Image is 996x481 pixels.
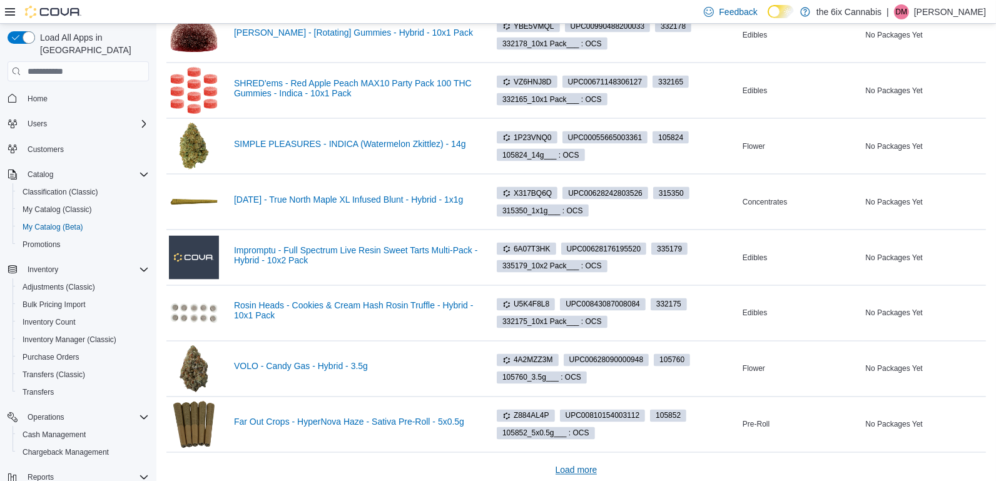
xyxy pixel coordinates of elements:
span: My Catalog (Classic) [18,202,149,217]
a: Classification (Classic) [18,185,103,200]
span: 332178 [661,21,686,32]
span: 332165_10x1 Pack___ : OCS [497,93,607,106]
div: Edibles [740,28,863,43]
button: Customers [3,140,154,158]
span: 4A2MZZ3M [502,355,553,366]
span: Dark Mode [768,18,768,19]
input: Dark Mode [768,5,794,18]
div: Edibles [740,250,863,265]
button: Adjustments (Classic) [13,278,154,296]
span: 332175_10x1 Pack___ : OCS [502,316,602,328]
span: Classification (Classic) [18,185,149,200]
span: UPC 00843087008084 [566,299,640,310]
a: VOLO - Candy Gas - Hybrid - 3.5g [234,362,492,372]
span: 332165 [658,76,683,88]
img: SHRED'ems - Red Apple Peach MAX10 Party Pack 100 THC Gummies - Indica - 10x1 Pack [169,66,219,116]
span: UPC00810154003112 [560,410,646,422]
span: Load All Apps in [GEOGRAPHIC_DATA] [35,31,149,56]
span: Feedback [719,6,757,18]
button: Users [3,115,154,133]
span: Transfers (Classic) [18,367,149,382]
div: No Packages Yet [863,306,987,321]
span: 6A07T3HK [497,243,556,255]
div: No Packages Yet [863,417,987,432]
span: VZ6HNJ8D [497,76,557,88]
span: Customers [28,144,64,154]
a: Bulk Pricing Import [18,297,91,312]
span: UPC 00810154003112 [566,410,640,422]
span: 105824_14g___ : OCS [497,149,585,161]
div: Concentrates [740,195,863,210]
button: Transfers [13,383,154,401]
button: Purchase Orders [13,348,154,366]
img: Impromptu - Full Spectrum Live Resin Sweet Tarts Multi-Pack - Hybrid - 10x2 Pack [169,236,219,280]
span: Cash Management [23,430,86,440]
button: Inventory [3,261,154,278]
span: 4A2MZZ3M [497,354,559,367]
span: My Catalog (Classic) [23,205,92,215]
span: Users [28,119,47,129]
a: Promotions [18,237,66,252]
a: Inventory Count [18,315,81,330]
span: YBE5VMQL [502,21,554,32]
span: UPC00055665003361 [562,131,648,144]
a: Transfers [18,385,59,400]
button: Cash Management [13,426,154,443]
span: 332175 [656,299,681,310]
img: Saturday - True North Maple XL Infused Blunt - Hybrid - 1x1g [169,177,219,227]
span: Users [23,116,149,131]
span: Promotions [18,237,149,252]
button: My Catalog (Beta) [13,218,154,236]
button: Operations [3,408,154,426]
a: Impromptu - Full Spectrum Live Resin Sweet Tarts Multi-Pack - Hybrid - 10x2 Pack [234,245,492,265]
span: X317BQ6Q [502,188,552,199]
span: 105852 [650,410,686,422]
span: 335179 [651,243,688,255]
span: UPC 00055665003361 [568,132,643,143]
span: Transfers (Classic) [23,370,85,380]
div: No Packages Yet [863,362,987,377]
a: [PERSON_NAME] - [Rotating] Gummies - Hybrid - 10x1 Pack [234,28,492,38]
a: My Catalog (Classic) [18,202,97,217]
span: UPC00671148306127 [562,76,648,88]
span: 335179_10x2 Pack___ : OCS [502,261,602,272]
span: 332165 [653,76,689,88]
span: 105760_3.5g___ : OCS [497,372,587,384]
span: U5K4F8L8 [497,298,555,311]
span: Catalog [28,170,53,180]
a: Transfers (Classic) [18,367,90,382]
a: SHRED'ems - Red Apple Peach MAX10 Party Pack 100 THC Gummies - Indica - 10x1 Pack [234,78,492,98]
span: U5K4F8L8 [502,299,549,310]
button: Inventory Count [13,313,154,331]
span: Inventory Count [23,317,76,327]
span: Transfers [18,385,149,400]
span: Customers [23,141,149,157]
a: Chargeback Management [18,445,114,460]
span: UPC00628176195520 [561,243,647,255]
span: 1P23VNQ0 [497,131,557,144]
span: YBE5VMQL [497,20,560,33]
span: 332178 [655,20,691,33]
span: 105852 [656,410,681,422]
button: Home [3,89,154,107]
a: Inventory Manager (Classic) [18,332,121,347]
p: [PERSON_NAME] [914,4,986,19]
button: Classification (Classic) [13,183,154,201]
p: | [887,4,889,19]
span: 315350 [659,188,684,199]
div: Edibles [740,83,863,98]
span: Bulk Pricing Import [23,300,86,310]
span: 105824 [653,131,689,144]
span: UPC 00628242803526 [568,188,643,199]
span: 1P23VNQ0 [502,132,552,143]
span: My Catalog (Beta) [23,222,83,232]
span: X317BQ6Q [497,187,557,200]
span: DM [896,4,908,19]
div: Pre-Roll [740,417,863,432]
a: My Catalog (Beta) [18,220,88,235]
span: UPC00628242803526 [562,187,648,200]
span: Transfers [23,387,54,397]
span: Inventory Manager (Classic) [18,332,149,347]
span: Purchase Orders [23,352,79,362]
span: 332175_10x1 Pack___ : OCS [497,316,607,328]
